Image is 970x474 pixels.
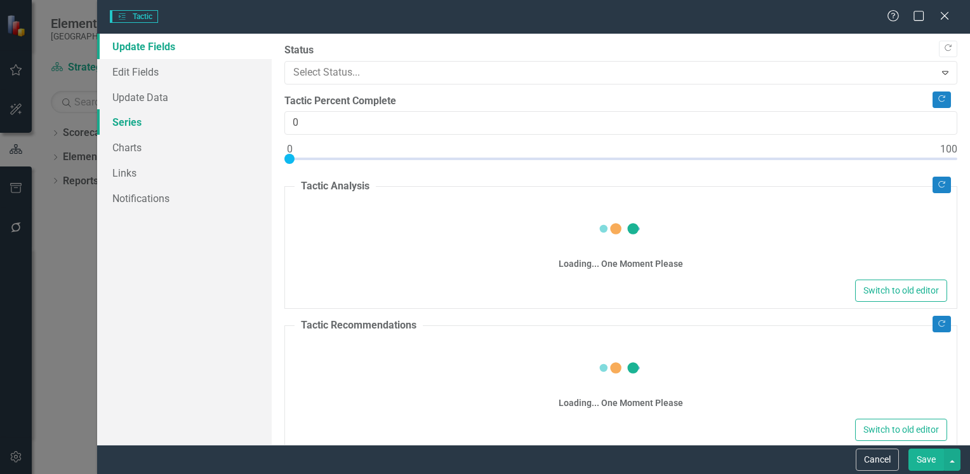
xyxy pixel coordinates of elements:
[295,318,423,333] legend: Tactic Recommendations
[97,109,272,135] a: Series
[855,419,947,441] button: Switch to old editor
[295,179,376,194] legend: Tactic Analysis
[908,449,944,471] button: Save
[284,94,957,109] label: Tactic Percent Complete
[855,280,947,302] button: Switch to old editor
[97,34,272,59] a: Update Fields
[97,85,272,110] a: Update Data
[97,59,272,85] a: Edit Fields
[559,257,683,270] div: Loading... One Moment Please
[97,160,272,186] a: Links
[856,449,899,471] button: Cancel
[97,186,272,211] a: Notifications
[284,43,957,58] label: Status
[559,396,683,409] div: Loading... One Moment Please
[97,135,272,160] a: Charts
[110,10,158,23] span: Tactic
